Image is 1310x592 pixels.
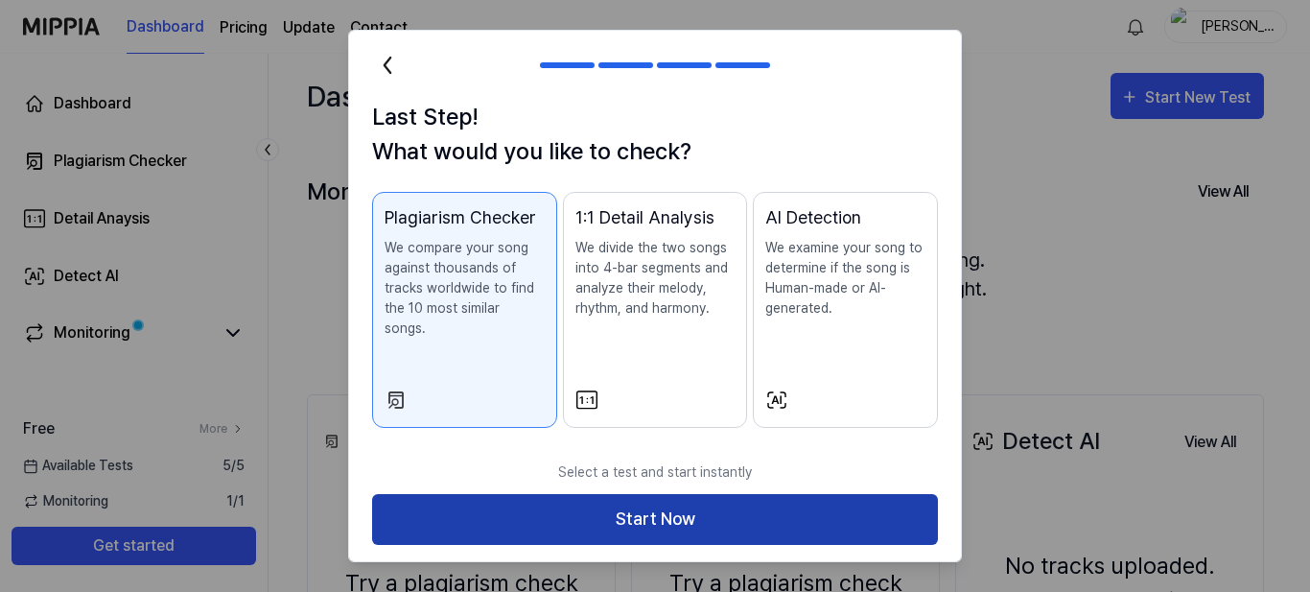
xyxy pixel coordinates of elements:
[765,204,925,230] div: AI Detection
[765,238,925,319] p: We examine your song to determine if the song is Human-made or AI-generated.
[563,192,748,428] button: 1:1 Detail AnalysisWe divide the two songs into 4-bar segments and analyze their melody, rhythm, ...
[372,192,557,428] button: Plagiarism CheckerWe compare your song against thousands of tracks worldwide to find the 10 most ...
[385,238,545,339] p: We compare your song against thousands of tracks worldwide to find the 10 most similar songs.
[385,204,545,230] div: Plagiarism Checker
[372,494,938,545] button: Start Now
[575,204,736,230] div: 1:1 Detail Analysis
[372,100,938,169] h1: Last Step! What would you like to check?
[372,451,938,494] p: Select a test and start instantly
[753,192,938,428] button: AI DetectionWe examine your song to determine if the song is Human-made or AI-generated.
[575,238,736,319] p: We divide the two songs into 4-bar segments and analyze their melody, rhythm, and harmony.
